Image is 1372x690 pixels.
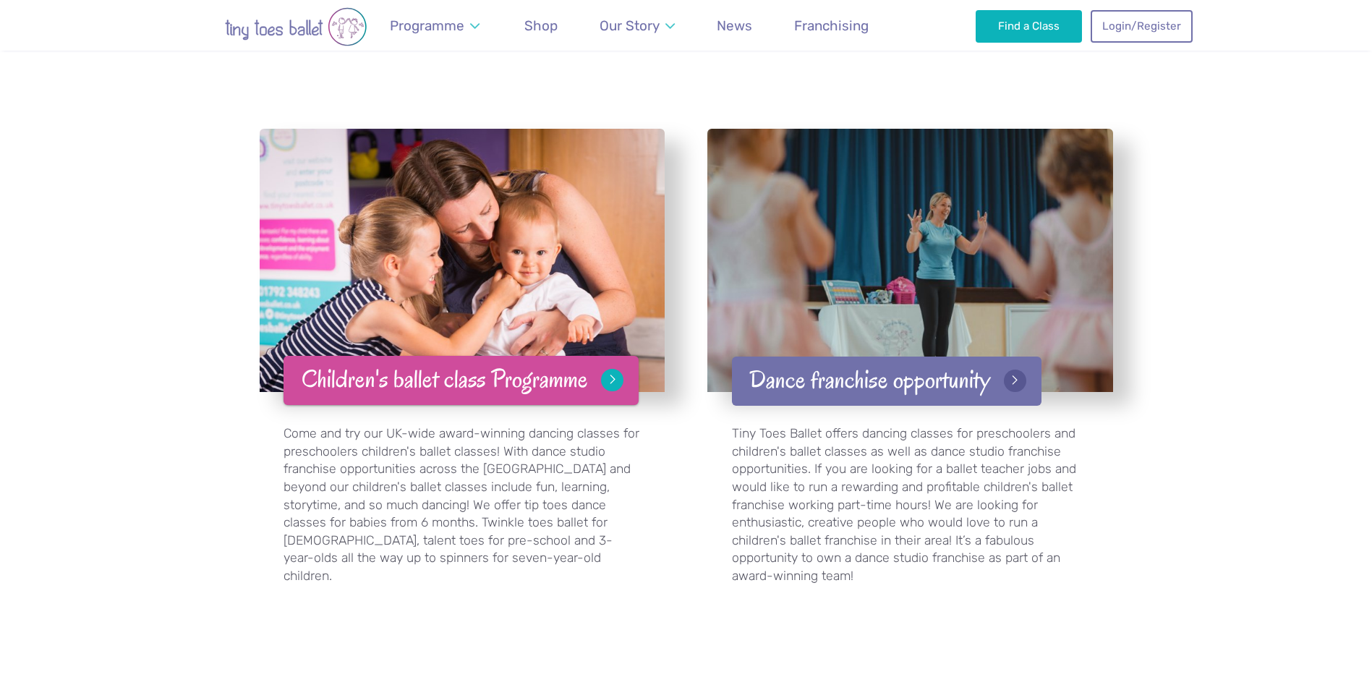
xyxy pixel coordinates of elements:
a: Programme [383,9,487,43]
a: Shop [518,9,565,43]
a: News [710,9,759,43]
span: Programme [390,17,464,34]
a: Our Story [592,9,681,43]
a: Dance franchise opportunity [732,357,1041,406]
span: News [717,17,752,34]
a: Login/Register [1091,10,1192,42]
img: tiny toes ballet [180,7,412,46]
a: Franchising [788,9,876,43]
span: Our Story [600,17,660,34]
span: Shop [524,17,558,34]
a: Children's ballet class Programme [284,356,639,406]
span: Franchising [794,17,869,34]
a: Find a Class [976,10,1082,42]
